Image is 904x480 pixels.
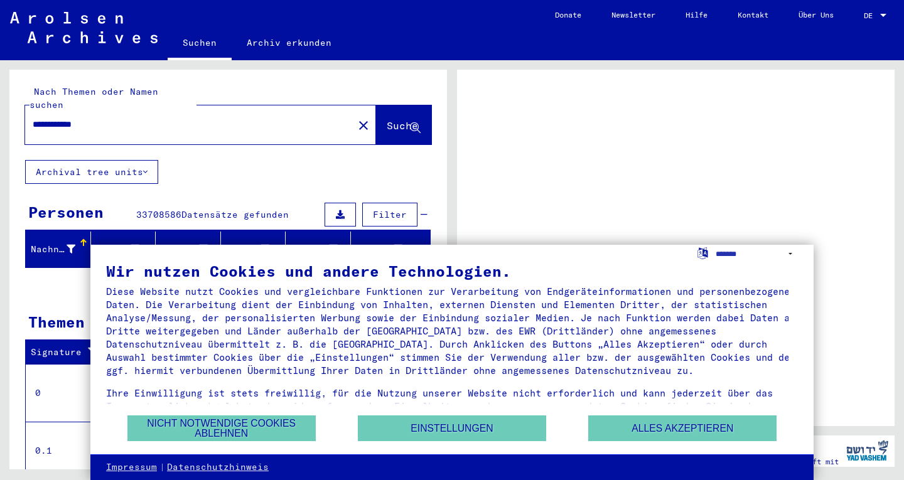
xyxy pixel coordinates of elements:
td: 0.1 [26,422,112,479]
mat-header-cell: Geburt‏ [221,232,286,267]
div: Personen [28,201,104,223]
div: Themen [28,311,85,333]
button: Einstellungen [358,415,546,441]
div: Signature [31,346,102,359]
div: Wir nutzen Cookies und andere Technologien. [106,264,798,279]
td: 0 [26,364,112,422]
button: Filter [362,203,417,227]
span: Suche [387,119,418,132]
mat-header-cell: Geburtsdatum [286,232,351,267]
div: Geburt‏ [226,239,286,259]
div: Vorname [96,243,140,256]
mat-icon: close [356,118,371,133]
label: Sprache auswählen [696,247,709,259]
span: Datensätze gefunden [181,209,289,220]
button: Archival tree units [25,160,158,184]
img: yv_logo.png [844,435,891,466]
img: Arolsen_neg.svg [10,12,158,43]
span: Filter [373,209,407,220]
mat-label: Nach Themen oder Namen suchen [30,86,158,110]
select: Sprache auswählen [716,245,798,263]
button: Clear [351,112,376,137]
button: Alles akzeptieren [588,415,777,441]
a: Impressum [106,461,157,474]
div: Geburt‏ [226,243,270,256]
div: Diese Website nutzt Cookies und vergleichbare Funktionen zur Verarbeitung von Endgeräteinformatio... [106,285,798,377]
span: 33708586 [136,209,181,220]
a: Datenschutzhinweis [167,461,269,474]
div: Geburtsdatum [291,239,353,259]
button: Nicht notwendige Cookies ablehnen [127,415,316,441]
div: Geburtsname [161,239,223,259]
div: Prisoner # [356,239,419,259]
div: Nachname [31,239,91,259]
mat-header-cell: Vorname [91,232,156,267]
a: Suchen [168,28,232,60]
span: DE [864,11,878,20]
div: Prisoner # [356,243,403,256]
mat-header-cell: Prisoner # [351,232,431,267]
div: Geburtsdatum [291,243,338,256]
button: Suche [376,105,431,144]
div: Signature [31,343,115,363]
div: Geburtsname [161,243,208,256]
div: Ihre Einwilligung ist stets freiwillig, für die Nutzung unserer Website nicht erforderlich und ka... [106,387,798,426]
div: Vorname [96,239,156,259]
div: Nachname [31,243,75,256]
mat-header-cell: Nachname [26,232,91,267]
mat-header-cell: Geburtsname [156,232,221,267]
a: Archiv erkunden [232,28,347,58]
